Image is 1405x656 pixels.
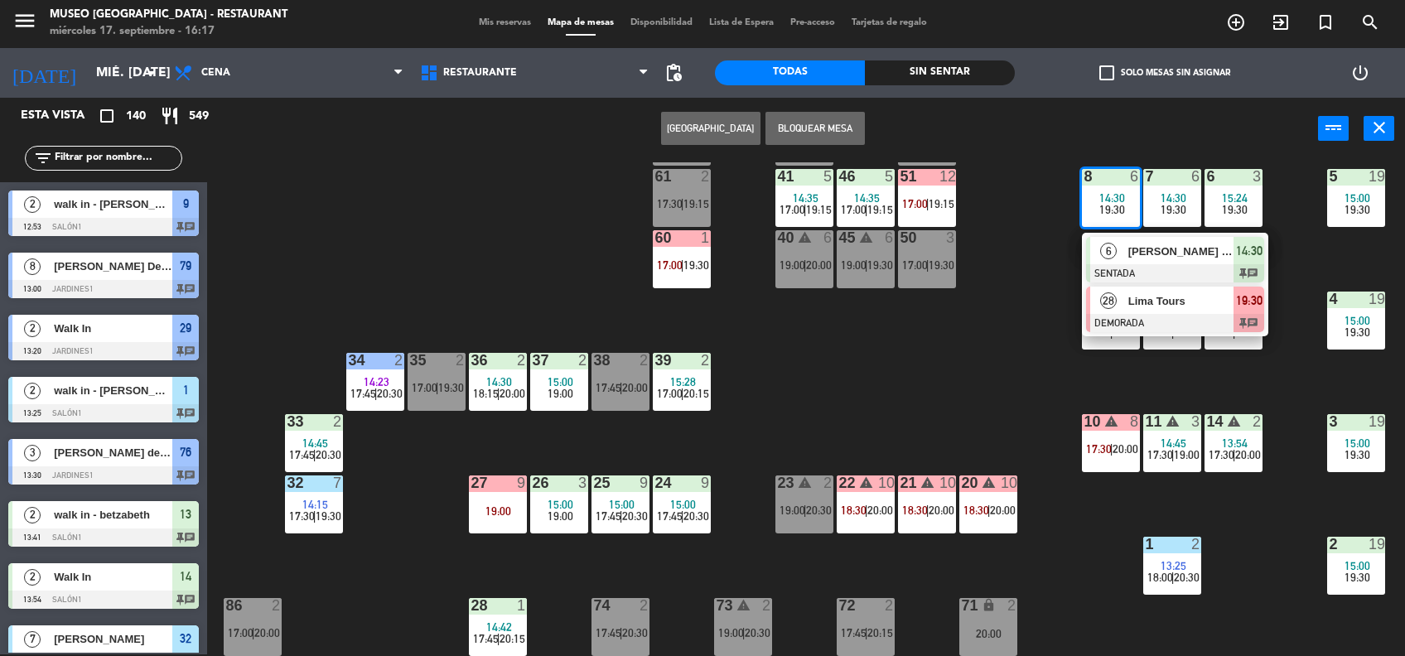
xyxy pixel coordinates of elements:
[982,475,996,490] i: warning
[497,632,500,645] span: |
[804,258,807,272] span: |
[394,353,404,368] div: 2
[54,630,172,648] span: [PERSON_NAME]
[838,598,839,613] div: 72
[902,258,928,272] span: 17:00
[762,598,772,613] div: 2
[841,504,867,517] span: 18:30
[854,191,880,205] span: 14:35
[1369,118,1389,137] i: close
[254,626,280,639] span: 20:00
[578,475,588,490] div: 3
[8,106,119,126] div: Esta vista
[939,169,956,184] div: 12
[53,149,181,167] input: Filtrar por nombre...
[1206,414,1207,429] div: 14
[640,598,649,613] div: 2
[1110,442,1113,456] span: |
[1147,448,1173,461] span: 17:30
[1345,191,1370,205] span: 15:00
[657,197,683,210] span: 17:30
[926,258,929,272] span: |
[180,504,191,524] span: 13
[622,18,701,27] span: Disponibilidad
[54,506,172,523] span: walk in - betzabeth
[1161,559,1186,572] span: 13:25
[1084,414,1084,429] div: 10
[622,381,648,394] span: 20:00
[1086,442,1112,456] span: 17:30
[823,169,833,184] div: 5
[657,258,683,272] span: 17:00
[1324,118,1344,137] i: power_input
[180,318,191,338] span: 29
[54,382,172,399] span: walk in - [PERSON_NAME]
[486,375,512,388] span: 14:30
[593,353,594,368] div: 38
[902,504,928,517] span: 18:30
[548,375,573,388] span: 15:00
[806,203,832,216] span: 19:15
[377,387,403,400] span: 20:30
[443,67,517,79] span: Restaurante
[500,387,525,400] span: 20:00
[1369,537,1385,552] div: 19
[252,626,255,639] span: |
[1350,63,1370,83] i: power_settings_new
[180,629,191,649] span: 32
[548,509,573,523] span: 19:00
[715,60,865,85] div: Todas
[532,475,533,490] div: 26
[620,626,623,639] span: |
[54,568,172,586] span: Walk In
[471,475,471,490] div: 27
[1161,191,1186,205] span: 14:30
[1206,169,1207,184] div: 6
[1147,571,1173,584] span: 18:00
[1099,191,1125,205] span: 14:30
[183,380,189,400] span: 1
[228,626,253,639] span: 17:00
[225,598,226,613] div: 86
[1236,291,1263,311] span: 19:30
[681,387,684,400] span: |
[838,169,839,184] div: 46
[1191,414,1201,429] div: 3
[596,626,621,639] span: 17:45
[97,106,117,126] i: crop_square
[609,498,635,511] span: 15:00
[24,258,41,275] span: 8
[657,509,683,523] span: 17:45
[742,626,746,639] span: |
[640,353,649,368] div: 2
[473,632,499,645] span: 17:45
[683,387,709,400] span: 20:15
[959,628,1017,639] div: 20:00
[12,8,37,33] i: menu
[1360,12,1380,32] i: search
[867,626,893,639] span: 20:15
[1226,12,1246,32] i: add_circle_outline
[50,23,287,40] div: miércoles 17. septiembre - 16:17
[350,387,376,400] span: 17:45
[313,448,316,461] span: |
[1222,437,1248,450] span: 13:54
[316,448,341,461] span: 20:30
[33,148,53,168] i: filter_list
[50,7,287,23] div: Museo [GEOGRAPHIC_DATA] - Restaurant
[548,387,573,400] span: 19:00
[701,169,711,184] div: 2
[126,107,146,126] span: 140
[436,381,439,394] span: |
[1099,203,1125,216] span: 19:30
[1113,442,1138,456] span: 20:00
[701,353,711,368] div: 2
[1345,559,1370,572] span: 15:00
[620,381,623,394] span: |
[681,509,684,523] span: |
[183,194,189,214] span: 9
[539,18,622,27] span: Mapa de mesas
[736,598,751,612] i: warning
